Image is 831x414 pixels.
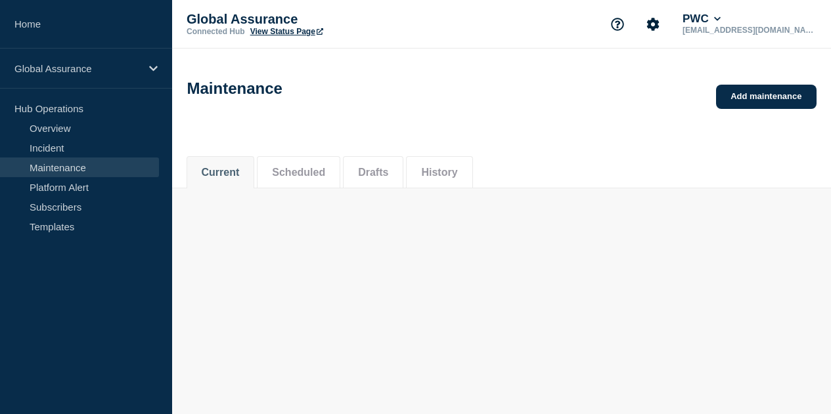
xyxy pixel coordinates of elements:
p: Connected Hub [187,27,245,36]
button: Account settings [639,10,667,38]
h1: Maintenance [187,79,282,98]
button: Current [202,167,240,178]
a: View Status Page [250,27,323,36]
button: Drafts [358,167,388,178]
button: Scheduled [272,167,325,178]
button: History [421,167,457,178]
a: Add maintenance [716,85,816,109]
button: PWC [680,12,723,26]
p: Global Assurance [14,63,141,74]
p: Global Assurance [187,12,449,27]
p: [EMAIL_ADDRESS][DOMAIN_NAME] [680,26,817,35]
button: Support [604,10,631,38]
